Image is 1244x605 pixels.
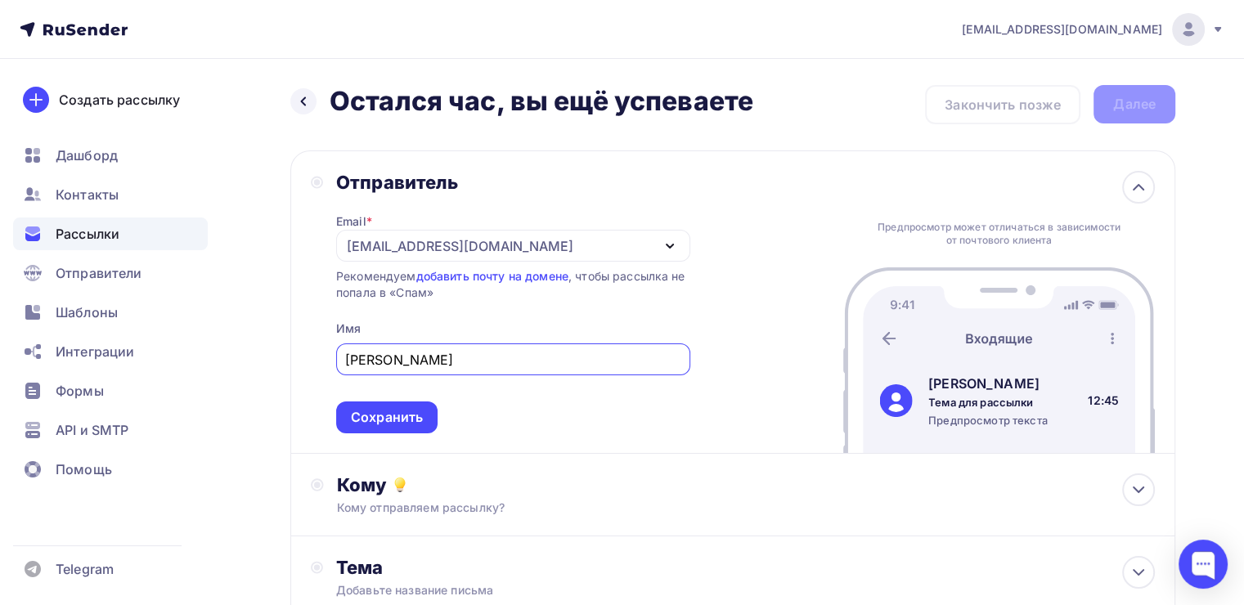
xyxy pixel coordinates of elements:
[56,420,128,440] span: API и SMTP
[56,302,118,322] span: Шаблоны
[336,268,690,301] div: Рекомендуем , чтобы рассылка не попала в «Спам»
[13,257,208,289] a: Отправители
[56,342,134,361] span: Интеграции
[1088,392,1119,409] div: 12:45
[56,263,142,283] span: Отправители
[13,296,208,329] a: Шаблоны
[337,500,1073,516] div: Кому отправляем рассылку?
[330,85,753,118] h2: Остался час, вы ещё успеваете
[56,185,119,204] span: Контакты
[336,320,361,337] div: Имя
[13,178,208,211] a: Контакты
[336,582,627,598] div: Добавьте название письма
[336,230,690,262] button: [EMAIL_ADDRESS][DOMAIN_NAME]
[928,413,1048,428] div: Предпросмотр текста
[337,473,1155,496] div: Кому
[56,559,114,579] span: Telegram
[13,139,208,172] a: Дашборд
[347,236,573,256] div: [EMAIL_ADDRESS][DOMAIN_NAME]
[56,381,104,401] span: Формы
[873,221,1125,247] div: Предпросмотр может отличаться в зависимости от почтового клиента
[13,374,208,407] a: Формы
[13,217,208,250] a: Рассылки
[59,90,180,110] div: Создать рассылку
[56,146,118,165] span: Дашборд
[415,269,568,283] a: добавить почту на домене
[56,459,112,479] span: Помощь
[962,13,1224,46] a: [EMAIL_ADDRESS][DOMAIN_NAME]
[928,395,1048,410] div: Тема для рассылки
[56,224,119,244] span: Рассылки
[336,213,372,230] div: Email
[336,556,659,579] div: Тема
[962,21,1162,38] span: [EMAIL_ADDRESS][DOMAIN_NAME]
[336,171,690,194] div: Отправитель
[351,408,423,427] div: Сохранить
[928,374,1048,393] div: [PERSON_NAME]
